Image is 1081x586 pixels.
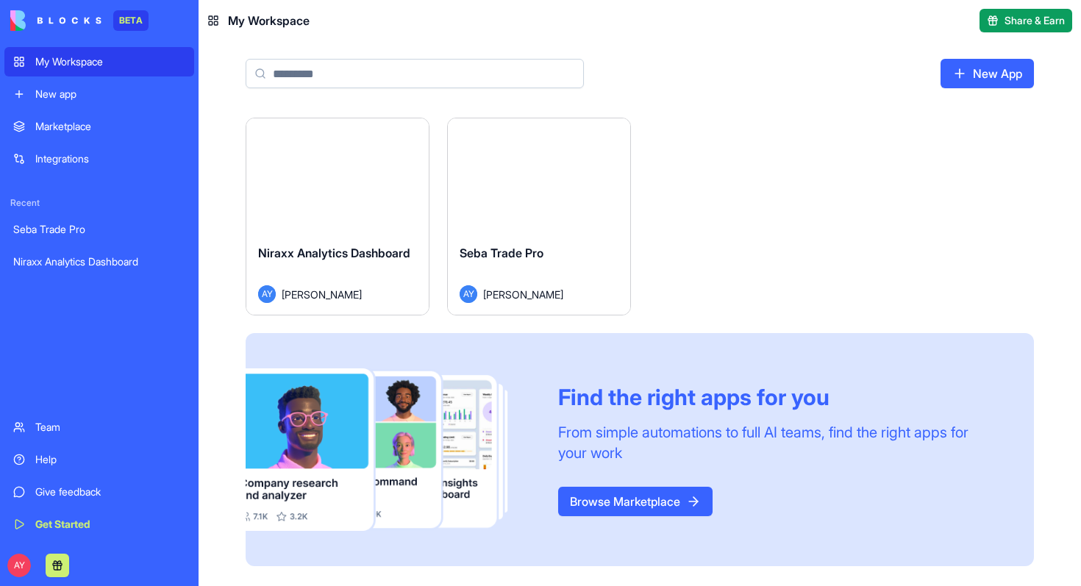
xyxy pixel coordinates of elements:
[10,10,149,31] a: BETA
[35,517,185,532] div: Get Started
[483,287,563,302] span: [PERSON_NAME]
[4,477,194,507] a: Give feedback
[558,384,999,410] div: Find the right apps for you
[447,118,631,315] a: Seba Trade ProAY[PERSON_NAME]
[980,9,1072,32] button: Share & Earn
[282,287,362,302] span: [PERSON_NAME]
[35,87,185,101] div: New app
[4,510,194,539] a: Get Started
[4,215,194,244] a: Seba Trade Pro
[35,119,185,134] div: Marketplace
[228,12,310,29] span: My Workspace
[1005,13,1065,28] span: Share & Earn
[4,112,194,141] a: Marketplace
[246,368,535,531] img: Frame_181_egmpey.png
[4,197,194,209] span: Recent
[258,285,276,303] span: AY
[941,59,1034,88] a: New App
[4,247,194,276] a: Niraxx Analytics Dashboard
[246,118,429,315] a: Niraxx Analytics DashboardAY[PERSON_NAME]
[460,246,543,260] span: Seba Trade Pro
[13,222,185,237] div: Seba Trade Pro
[35,485,185,499] div: Give feedback
[7,554,31,577] span: AY
[13,254,185,269] div: Niraxx Analytics Dashboard
[4,79,194,109] a: New app
[35,151,185,166] div: Integrations
[4,412,194,442] a: Team
[558,487,713,516] a: Browse Marketplace
[113,10,149,31] div: BETA
[4,445,194,474] a: Help
[558,422,999,463] div: From simple automations to full AI teams, find the right apps for your work
[258,246,410,260] span: Niraxx Analytics Dashboard
[460,285,477,303] span: AY
[4,144,194,174] a: Integrations
[10,10,101,31] img: logo
[35,54,185,69] div: My Workspace
[35,420,185,435] div: Team
[35,452,185,467] div: Help
[4,47,194,76] a: My Workspace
